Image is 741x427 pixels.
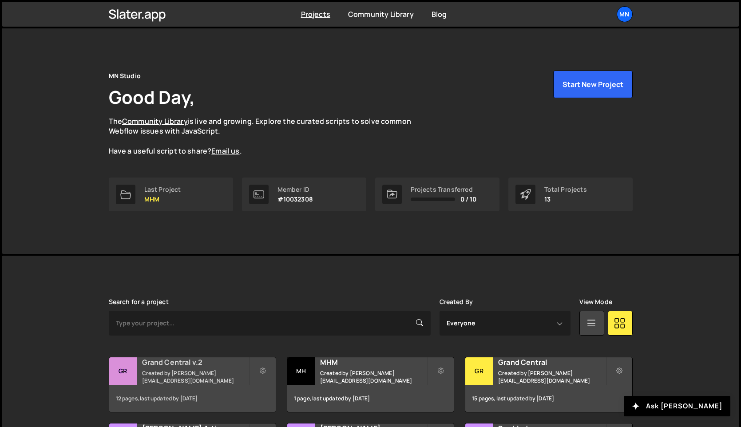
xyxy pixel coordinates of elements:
label: Search for a project [109,298,169,305]
p: MHM [144,196,181,203]
div: 12 pages, last updated by [DATE] [109,385,276,412]
h2: Grand Central [498,357,605,367]
label: Created By [440,298,473,305]
div: 15 pages, last updated by [DATE] [465,385,632,412]
a: Blog [432,9,447,19]
small: Created by [PERSON_NAME][EMAIL_ADDRESS][DOMAIN_NAME] [142,369,249,384]
a: Community Library [348,9,414,19]
small: Created by [PERSON_NAME][EMAIL_ADDRESS][DOMAIN_NAME] [498,369,605,384]
a: MH MHM Created by [PERSON_NAME][EMAIL_ADDRESS][DOMAIN_NAME] 1 page, last updated by [DATE] [287,357,454,412]
div: MH [287,357,315,385]
a: MN [617,6,633,22]
div: 1 page, last updated by [DATE] [287,385,454,412]
div: Total Projects [544,186,587,193]
small: Created by [PERSON_NAME][EMAIL_ADDRESS][DOMAIN_NAME] [320,369,427,384]
div: MN Studio [109,71,141,81]
a: Gr Grand Central Created by [PERSON_NAME][EMAIL_ADDRESS][DOMAIN_NAME] 15 pages, last updated by [... [465,357,632,412]
label: View Mode [579,298,612,305]
p: #10032308 [277,196,313,203]
span: 0 / 10 [460,196,477,203]
a: Email us [211,146,239,156]
button: Ask [PERSON_NAME] [624,396,730,416]
a: Community Library [122,116,188,126]
a: Gr Grand Central v.2 Created by [PERSON_NAME][EMAIL_ADDRESS][DOMAIN_NAME] 12 pages, last updated ... [109,357,276,412]
a: Last Project MHM [109,178,233,211]
a: Projects [301,9,330,19]
input: Type your project... [109,311,431,336]
div: Projects Transferred [411,186,477,193]
h1: Good Day, [109,85,195,109]
div: Member ID [277,186,313,193]
div: Gr [465,357,493,385]
button: Start New Project [553,71,633,98]
div: Gr [109,357,137,385]
h2: Grand Central v.2 [142,357,249,367]
div: Last Project [144,186,181,193]
p: 13 [544,196,587,203]
h2: MHM [320,357,427,367]
p: The is live and growing. Explore the curated scripts to solve common Webflow issues with JavaScri... [109,116,428,156]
